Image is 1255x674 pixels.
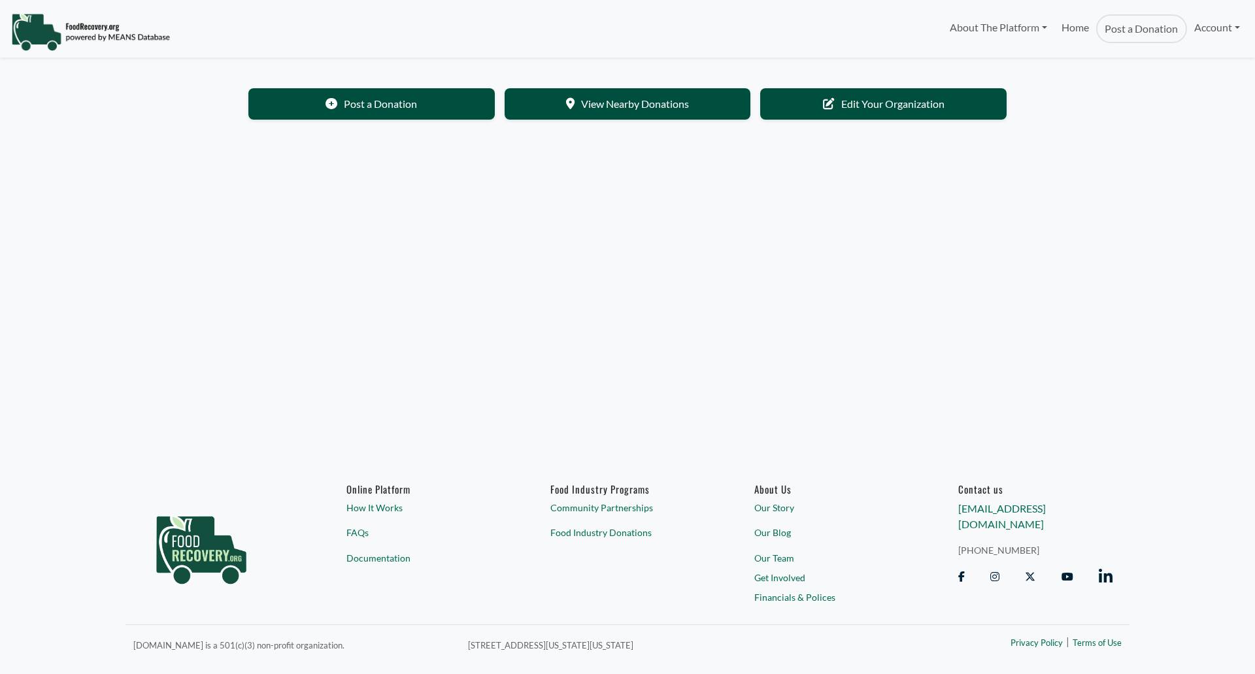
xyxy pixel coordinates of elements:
a: Post a Donation [1096,14,1186,43]
a: About Us [754,483,909,495]
a: Our Story [754,501,909,514]
img: NavigationLogo_FoodRecovery-91c16205cd0af1ed486a0f1a7774a6544ea792ac00100771e7dd3ec7c0e58e41.png [11,12,170,52]
a: Edit Your Organization [760,88,1007,120]
a: Get Involved [754,571,909,584]
a: Documentation [346,551,501,565]
h6: Contact us [958,483,1113,495]
h6: Online Platform [346,483,501,495]
a: Home [1054,14,1096,43]
a: [PHONE_NUMBER] [958,543,1113,557]
a: How It Works [346,501,501,514]
a: Our Blog [754,526,909,539]
a: Food Industry Donations [550,526,705,539]
p: [DOMAIN_NAME] is a 501(c)(3) non-profit organization. [133,637,452,652]
a: Privacy Policy [1011,637,1063,650]
a: About The Platform [942,14,1054,41]
a: [EMAIL_ADDRESS][DOMAIN_NAME] [958,502,1046,530]
a: View Nearby Donations [505,88,751,120]
a: Community Partnerships [550,501,705,514]
a: Post a Donation [248,88,495,120]
img: food_recovery_green_logo-76242d7a27de7ed26b67be613a865d9c9037ba317089b267e0515145e5e51427.png [142,483,260,607]
a: Financials & Polices [754,590,909,603]
h6: Food Industry Programs [550,483,705,495]
a: FAQs [346,526,501,539]
p: [STREET_ADDRESS][US_STATE][US_STATE] [468,637,871,652]
a: Terms of Use [1073,637,1122,650]
a: Account [1187,14,1247,41]
a: Our Team [754,551,909,565]
span: | [1066,633,1069,649]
